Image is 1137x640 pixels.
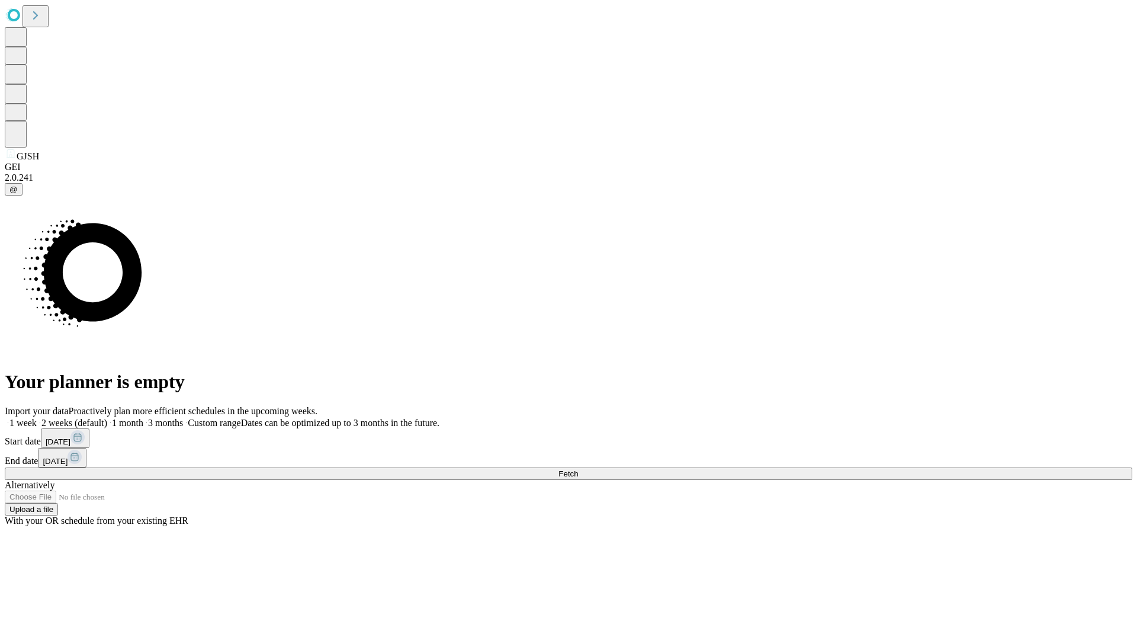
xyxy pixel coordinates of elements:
span: Fetch [558,469,578,478]
span: Custom range [188,418,240,428]
span: Dates can be optimized up to 3 months in the future. [241,418,439,428]
span: 2 weeks (default) [41,418,107,428]
span: GJSH [17,151,39,161]
button: Upload a file [5,503,58,516]
button: @ [5,183,23,196]
span: [DATE] [43,457,68,466]
div: GEI [5,162,1132,172]
button: Fetch [5,468,1132,480]
span: [DATE] [46,437,70,446]
div: End date [5,448,1132,468]
span: Import your data [5,406,69,416]
div: Start date [5,428,1132,448]
span: 1 week [9,418,37,428]
button: [DATE] [38,448,86,468]
span: With your OR schedule from your existing EHR [5,516,188,526]
div: 2.0.241 [5,172,1132,183]
h1: Your planner is empty [5,371,1132,393]
span: 3 months [148,418,183,428]
button: [DATE] [41,428,89,448]
span: 1 month [112,418,143,428]
span: @ [9,185,18,194]
span: Proactively plan more efficient schedules in the upcoming weeks. [69,406,317,416]
span: Alternatively [5,480,54,490]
